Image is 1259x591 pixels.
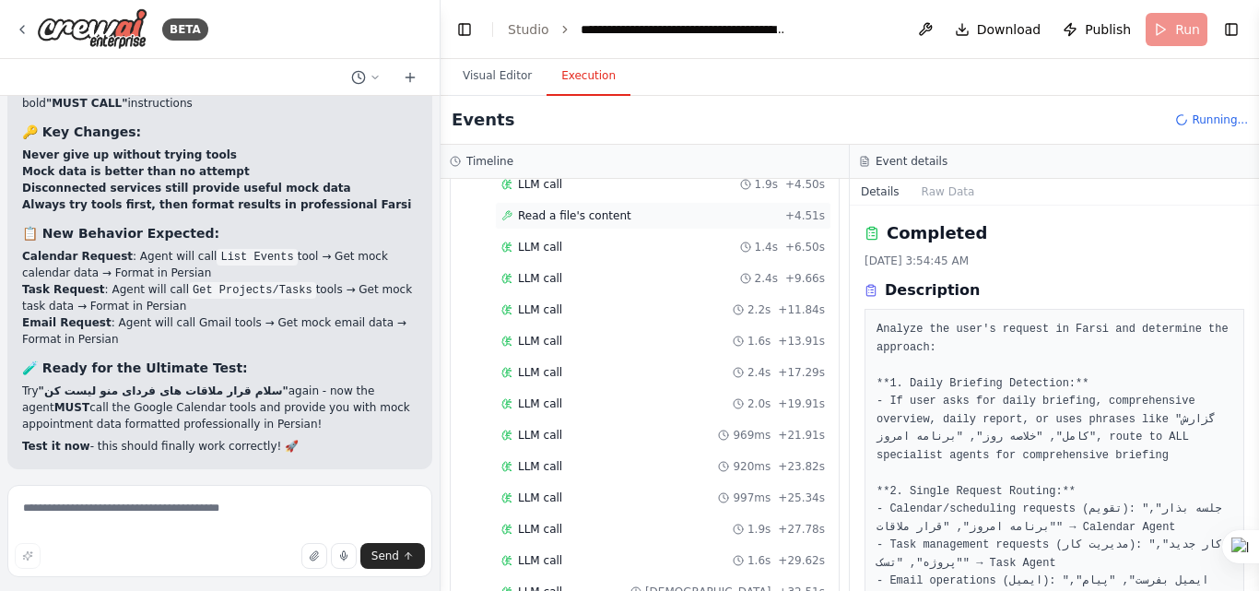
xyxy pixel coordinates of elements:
[22,124,141,139] strong: 🔑 Key Changes:
[747,365,771,380] span: 2.4s
[22,383,418,432] p: Try again - now the agent call the Google Calendar tools and provide you with mock appointment da...
[15,543,41,569] button: Improve this prompt
[518,271,562,286] span: LLM call
[189,282,316,299] code: Get Projects/Tasks
[22,438,418,455] p: - this should finally work correctly! 🚀
[22,250,133,263] strong: Calendar Request
[518,302,562,317] span: LLM call
[1192,112,1248,127] span: Running...
[518,334,562,349] span: LLM call
[850,179,911,205] button: Details
[46,97,128,110] strong: "MUST CALL"
[162,18,208,41] div: BETA
[22,316,112,329] strong: Email Request
[22,281,418,314] li: : Agent will call tools → Get mock task data → Format in Persian
[977,20,1041,39] span: Download
[508,20,788,39] nav: breadcrumb
[547,57,630,96] button: Execution
[508,22,549,37] a: Studio
[1218,17,1244,42] button: Show right sidebar
[755,177,778,192] span: 1.9s
[466,154,513,169] h3: Timeline
[785,177,825,192] span: + 4.50s
[755,240,778,254] span: 1.4s
[22,148,237,161] strong: Never give up without trying tools
[371,549,399,563] span: Send
[217,249,297,266] code: List Events
[22,440,90,453] strong: Test it now
[452,107,514,133] h2: Events
[1055,13,1138,46] button: Publish
[747,334,771,349] span: 1.6s
[778,491,825,505] span: + 25.34s
[518,491,562,505] span: LLM call
[885,279,980,301] h3: Description
[448,57,547,96] button: Visual Editor
[518,459,562,474] span: LLM call
[22,361,248,375] strong: 🧪 Ready for the Ultimate Test:
[518,365,562,380] span: LLM call
[785,240,825,254] span: + 6.50s
[755,271,778,286] span: 2.4s
[778,302,825,317] span: + 11.84s
[39,384,288,397] strong: "سلام قرار ملاقات های فردای منو لیست کن"
[452,17,477,42] button: Hide left sidebar
[360,543,425,569] button: Send
[22,182,351,195] strong: Disconnected services still provide useful mock data
[395,66,425,89] button: Start a new chat
[1085,20,1131,39] span: Publish
[747,396,771,411] span: 2.0s
[778,459,825,474] span: + 23.82s
[331,543,357,569] button: Click to speak your automation idea
[518,553,562,568] span: LLM call
[22,198,411,211] strong: Always try tools first, then format results in professional Farsi
[518,240,562,254] span: LLM call
[733,459,771,474] span: 920ms
[778,365,825,380] span: + 17.29s
[733,491,771,505] span: 997ms
[301,543,327,569] button: Upload files
[785,208,825,223] span: + 4.51s
[947,13,1049,46] button: Download
[22,248,418,281] li: : Agent will call tool → Get mock calendar data → Format in Persian
[876,154,947,169] h3: Event details
[778,522,825,537] span: + 27.78s
[22,226,219,241] strong: 📋 New Behavior Expected:
[865,254,1244,268] div: [DATE] 3:54:45 AM
[785,271,825,286] span: + 9.66s
[518,522,562,537] span: LLM call
[22,165,250,178] strong: Mock data is better than no attempt
[911,179,986,205] button: Raw Data
[22,283,105,296] strong: Task Request
[778,553,825,568] span: + 29.62s
[37,8,147,50] img: Logo
[778,428,825,443] span: + 21.91s
[747,522,771,537] span: 1.9s
[733,428,771,443] span: 969ms
[747,302,771,317] span: 2.2s
[518,208,631,223] span: Read a file's content
[518,428,562,443] span: LLM call
[887,220,987,246] h2: Completed
[778,334,825,349] span: + 13.91s
[518,177,562,192] span: LLM call
[344,66,388,89] button: Switch to previous chat
[747,553,771,568] span: 1.6s
[54,401,90,414] strong: MUST
[518,396,562,411] span: LLM call
[22,314,418,348] li: : Agent will call Gmail tools → Get mock email data → Format in Persian
[778,396,825,411] span: + 19.91s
